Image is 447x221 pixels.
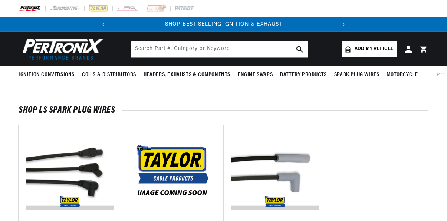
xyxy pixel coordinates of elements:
[111,20,336,29] div: Announcement
[26,133,114,220] img: Taylor-LS-Wires-v1657049911106.jpg
[19,36,104,62] img: Pertronix
[231,133,319,220] img: 83061-5-Taylor-Product-Website-v1657049969683.jpg
[19,71,75,79] span: Ignition Conversions
[292,41,308,57] button: search button
[82,71,136,79] span: Coils & Distributors
[78,66,140,84] summary: Coils & Distributors
[128,133,216,220] img: Image-Coming-Soon-v1657049945770.jpg
[111,20,336,29] div: 1 of 2
[131,41,308,57] input: Search Part #, Category or Keyword
[276,66,331,84] summary: Battery Products
[355,46,393,53] span: Add my vehicle
[238,71,273,79] span: Engine Swaps
[336,17,351,32] button: Translation missing: en.sections.announcements.next_announcement
[331,66,383,84] summary: Spark Plug Wires
[140,66,234,84] summary: Headers, Exhausts & Components
[165,21,282,27] a: SHOP BEST SELLING IGNITION & EXHAUST
[144,71,230,79] span: Headers, Exhausts & Components
[96,17,111,32] button: Translation missing: en.sections.announcements.previous_announcement
[19,107,428,114] h2: Shop LS Spark Plug Wires
[342,41,397,57] a: Add my vehicle
[234,66,276,84] summary: Engine Swaps
[19,66,78,84] summary: Ignition Conversions
[334,71,379,79] span: Spark Plug Wires
[383,66,421,84] summary: Motorcycle
[280,71,327,79] span: Battery Products
[387,71,418,79] span: Motorcycle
